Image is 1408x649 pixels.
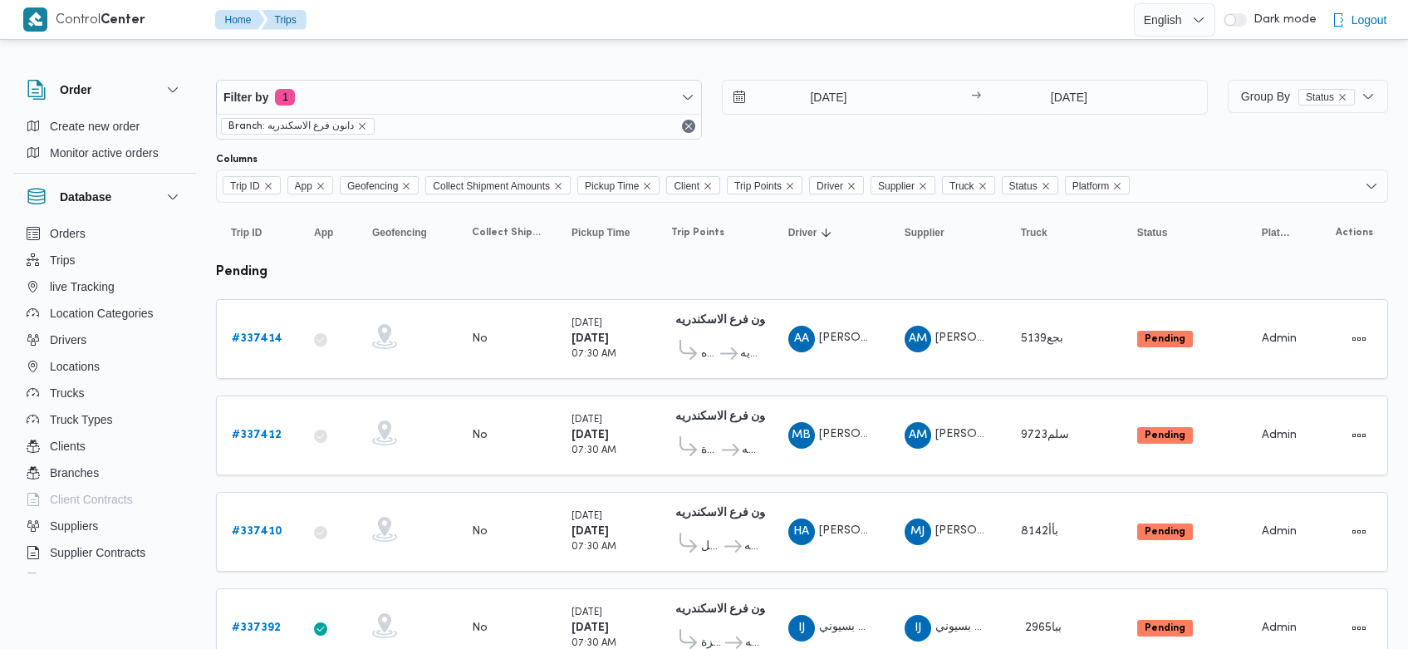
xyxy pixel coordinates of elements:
div: No [472,332,488,347]
div: → [971,91,981,103]
span: بجع5139 [1021,333,1063,344]
span: Pending [1137,427,1193,444]
b: Pending [1145,430,1185,440]
b: Pending [1145,527,1185,537]
span: Driver; Sorted in descending order [788,226,817,239]
button: Remove Collect Shipment Amounts from selection in this group [553,181,563,191]
b: Pending [1145,334,1185,344]
a: #337412 [232,425,282,445]
button: Remove Driver from selection in this group [846,181,856,191]
span: Geofencing [347,177,398,195]
button: Remove Geofencing from selection in this group [401,181,411,191]
span: App [287,176,333,194]
input: Press the down key to open a popover containing a calendar. [986,81,1151,114]
span: Platform [1065,176,1131,194]
span: Platform [1262,226,1290,239]
span: Platform [1072,177,1110,195]
button: Group ByStatusremove selected entity [1228,80,1388,113]
button: Order [27,80,183,100]
span: Filter by [223,87,268,107]
button: Remove Platform from selection in this group [1112,181,1122,191]
span: App [295,177,312,195]
div: Muhammad Jmuaah Dsaoqai Bsaioni [905,519,931,545]
div: No [472,524,488,539]
div: Mustfi Bkar Abadalamuaatai Hassan [788,422,815,449]
span: Driver [817,177,843,195]
b: # 337414 [232,333,282,344]
small: [DATE] [572,415,602,425]
button: remove selected entity [357,121,367,131]
span: 1 active filters [275,89,295,106]
b: # 337392 [232,622,281,633]
button: Filter by1 active filters [217,81,701,114]
span: [PERSON_NAME] [935,332,1030,343]
small: [DATE] [572,608,602,617]
b: [DATE] [572,430,609,440]
button: Pickup Time [565,219,648,246]
span: [PERSON_NAME] [PERSON_NAME] [819,525,1012,536]
input: Press the down key to open a popover containing a calendar. [723,81,911,114]
span: Trip ID [223,176,281,194]
div: Ibrahem Jmuaah Dsaoqai Bsaioni [788,615,815,642]
b: دانون فرع الاسكندريه [675,315,777,326]
span: AA [794,326,809,352]
h3: Database [60,187,111,207]
span: Pickup Time [585,177,639,195]
span: Logout [1352,10,1387,30]
span: Geofencing [340,176,419,194]
button: Devices [20,566,189,592]
b: [DATE] [572,333,609,344]
button: Orders [20,220,189,247]
span: Admin [1262,526,1297,537]
button: Actions [1346,326,1372,352]
span: Status [1306,90,1334,105]
b: دانون فرع الاسكندريه [675,508,777,519]
button: Actions [1346,422,1372,449]
span: Supplier [878,177,915,195]
span: Status [1298,89,1355,106]
span: قسم ثان الرمل [701,537,722,557]
span: Pickup Time [577,176,660,194]
b: دانون فرع الاسكندريه [675,411,777,422]
span: HA [793,519,809,545]
button: Home [215,10,265,30]
div: Amaro Muhammad Muhammad Yousf [905,326,931,352]
button: Geofencing [365,219,449,246]
span: Driver [809,176,864,194]
b: Pending [1145,623,1185,633]
span: Status [1002,176,1058,194]
span: Devices [50,569,91,589]
button: Remove Client from selection in this group [703,181,713,191]
span: Status [1009,177,1038,195]
span: IJ [915,615,921,642]
span: Locations [50,356,100,376]
span: Client [666,176,720,194]
span: Orders [50,224,86,243]
span: Admin [1262,333,1297,344]
span: دانون فرع الاسكندريه [744,537,758,557]
span: Admin [1262,622,1297,633]
div: Ibrahem Jmuaah Dsaoqai Bsaioni [905,615,931,642]
small: 07:30 AM [572,350,616,359]
span: Trucks [50,383,84,403]
label: Columns [216,153,258,166]
img: X8yXhbKr1z7QwAAAABJRU5ErkJggg== [23,7,47,32]
button: App [307,219,349,246]
b: دانون فرع الاسكندريه [675,604,777,615]
button: Locations [20,353,189,380]
span: Branch: دانون فرع الاسكندريه [228,119,354,134]
b: Center [101,14,145,27]
small: [DATE] [572,319,602,328]
span: MB [792,422,811,449]
button: Truck Types [20,406,189,433]
span: Dark mode [1247,13,1317,27]
span: Pending [1137,524,1193,540]
span: ابراهيم جمعه دسوقي بسيوني [935,622,1077,632]
button: Location Categories [20,300,189,327]
button: remove selected entity [1337,92,1347,102]
button: Trips [20,247,189,273]
button: Remove Trip Points from selection in this group [785,181,795,191]
span: [PERSON_NAME] [935,429,1030,440]
span: 2965ببا [1025,622,1062,633]
button: Supplier [898,219,998,246]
